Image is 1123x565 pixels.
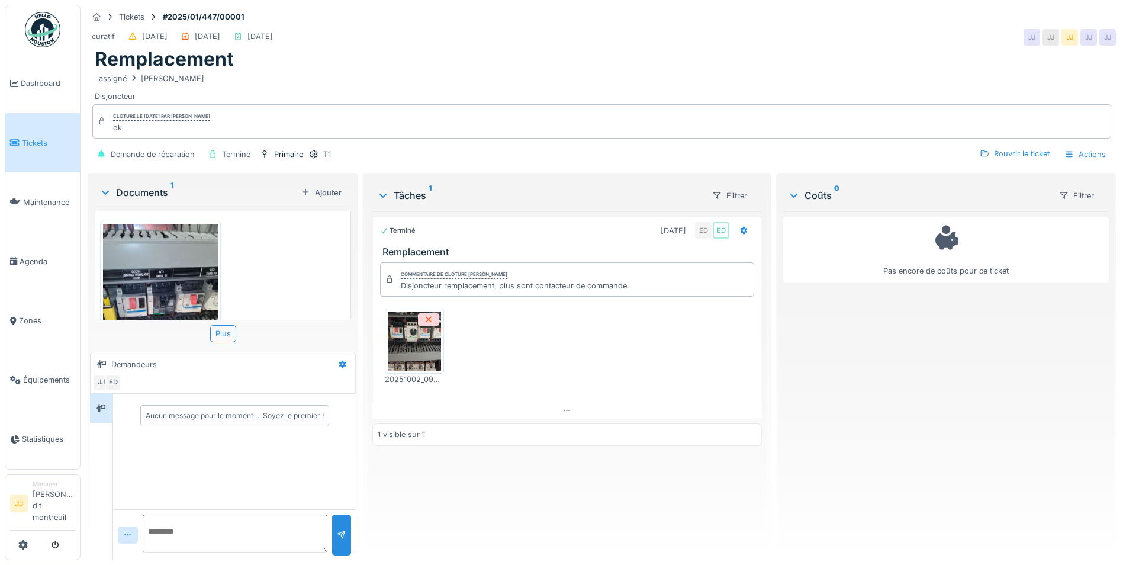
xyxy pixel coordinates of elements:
a: JJ Manager[PERSON_NAME] dit montreuil [10,480,75,531]
div: JJ [1042,29,1059,46]
span: Équipements [23,374,75,386]
div: [DATE] [661,225,686,236]
div: Pas encore de coûts pour ce ticket [791,222,1101,277]
a: Dashboard [5,54,80,113]
div: Filtrer [707,187,752,204]
div: Disjoncteur remplacement, plus sont contacteur de commande. [401,280,629,291]
div: Demande de réparation [111,149,195,160]
div: Demandeurs [111,359,157,370]
div: Terminé [380,226,416,236]
div: Rouvrir le ticket [975,146,1054,162]
div: 20251002_094330.jpg [385,374,444,385]
div: assigné [PERSON_NAME] [99,73,204,84]
span: Agenda [20,256,75,267]
li: JJ [10,495,28,512]
div: ED [105,374,121,391]
a: Statistiques [5,410,80,469]
span: Zones [19,315,75,326]
li: [PERSON_NAME] dit montreuil [33,480,75,528]
span: Statistiques [22,434,75,445]
div: [DATE] [142,31,168,42]
div: Ajouter [296,185,346,201]
sup: 1 [170,185,173,200]
div: 1 visible sur 1 [378,429,425,440]
a: Zones [5,291,80,351]
div: Coûts [788,188,1049,203]
div: ED [713,222,729,239]
div: Tâches [377,188,702,203]
h1: Remplacement [95,48,234,70]
img: Badge_color-CXgf-gQk.svg [25,12,60,47]
a: Équipements [5,351,80,410]
div: [DATE] [247,31,273,42]
div: Actions [1059,146,1111,163]
div: JJ [1080,29,1097,46]
a: Tickets [5,113,80,172]
div: JJ [1061,29,1078,46]
div: Plus [210,325,236,342]
sup: 1 [429,188,432,203]
div: Commentaire de clôture [PERSON_NAME] [401,271,507,279]
div: Tickets [119,11,144,23]
img: tkmn3ek7ndil84srehpbqpp7jmt2 [388,312,441,371]
strong: #2025/01/447/00001 [158,11,249,23]
div: [DATE] [195,31,220,42]
div: Disjoncteur [95,71,1109,102]
div: JJ [1099,29,1116,46]
div: Primaire [274,149,303,160]
sup: 0 [834,188,839,203]
div: Terminé [222,149,250,160]
div: Aucun message pour le moment … Soyez le premier ! [146,410,324,421]
div: ok [113,122,210,133]
div: Filtrer [1054,187,1099,204]
div: Clôturé le [DATE] par [PERSON_NAME] [113,113,210,121]
div: T1 [323,149,331,160]
span: Tickets [22,137,75,149]
span: Maintenance [23,197,75,208]
div: JJ [93,374,110,391]
div: ED [695,222,712,239]
a: Agenda [5,232,80,291]
div: JJ [1024,29,1040,46]
img: axc0ctuauxcuz3sor19zfaffbluq [103,224,218,378]
div: Manager [33,480,75,489]
div: Documents [99,185,296,200]
a: Maintenance [5,172,80,232]
span: Dashboard [21,78,75,89]
div: curatif [92,31,115,42]
h3: Remplacement [382,246,757,258]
